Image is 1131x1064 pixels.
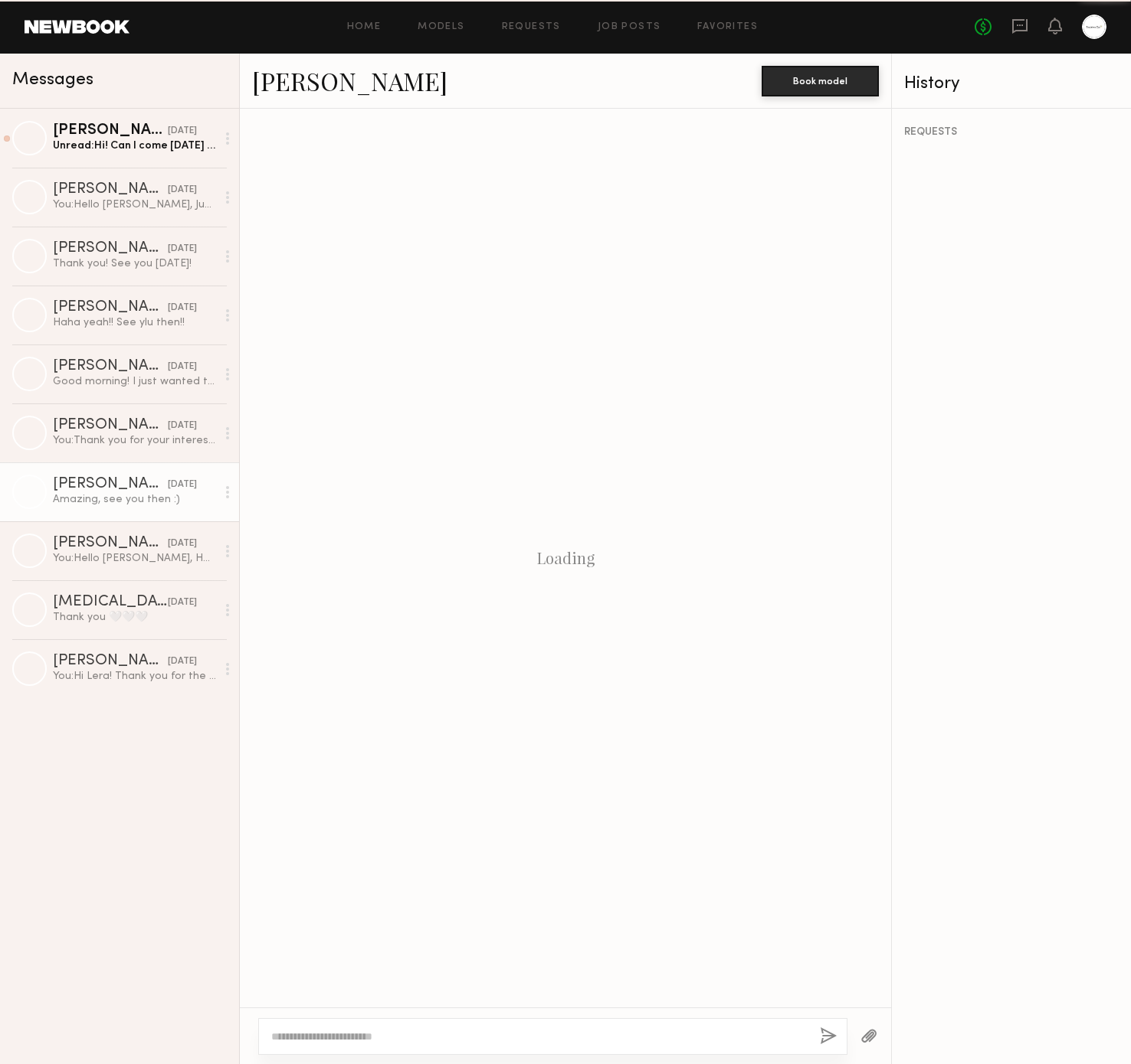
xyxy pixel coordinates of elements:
a: Favorites [697,22,758,32]
a: Models [418,22,464,32]
div: REQUESTS [904,127,1119,138]
a: Book model [762,73,879,86]
div: Amazing, see you then :) [53,492,216,507]
div: You: Hello [PERSON_NAME], Just checking in to see if you’re on your way to the casting or if you ... [53,197,216,212]
div: You: Hi Lera! Thank you for the response. Unfortunately, we’re only working [DATE] through [DATE]... [53,669,216,684]
div: Unread: Hi! Can I come [DATE] right at 11am? Thanks! [53,139,216,153]
a: [PERSON_NAME] [252,64,447,97]
div: Thank you! See you [DATE]! [53,256,216,271]
div: [PERSON_NAME] [53,477,168,492]
div: [PERSON_NAME] [53,182,168,197]
div: Good morning! I just wanted to give you a heads up that I got stuck on the freeway for about 25 m... [53,374,216,389]
a: Home [347,22,382,32]
div: [PERSON_NAME] [53,418,168,433]
div: [PERSON_NAME] [53,300,168,315]
button: Book model [762,66,879,96]
a: Job Posts [598,22,661,32]
div: You: Hello [PERSON_NAME], Hope everything is ok with you! Do you want to reschedule your casting? [53,551,216,566]
div: History [904,75,1119,93]
div: [PERSON_NAME] [53,536,168,551]
div: [DATE] [168,537,197,551]
span: Messages [12,71,93,89]
div: [MEDICAL_DATA][PERSON_NAME] [53,595,168,610]
div: Loading [537,549,595,567]
a: Requests [502,22,561,32]
div: [PERSON_NAME] [53,123,168,139]
div: [DATE] [168,360,197,374]
div: [PERSON_NAME] [53,359,168,374]
div: [DATE] [168,478,197,492]
div: You: Thank you for your interest! Alright, [DATE] works. Could you please let me know which time ... [53,433,216,448]
div: [DATE] [168,124,197,139]
div: [DATE] [168,654,197,669]
div: [PERSON_NAME] [53,654,168,669]
div: [PERSON_NAME] [53,241,168,256]
div: Haha yeah!! See ylu then!! [53,315,216,330]
div: Thank you 🤍🤍🤍 [53,610,216,625]
div: [DATE] [168,596,197,610]
div: [DATE] [168,183,197,197]
div: [DATE] [168,242,197,256]
div: [DATE] [168,419,197,433]
div: [DATE] [168,301,197,315]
